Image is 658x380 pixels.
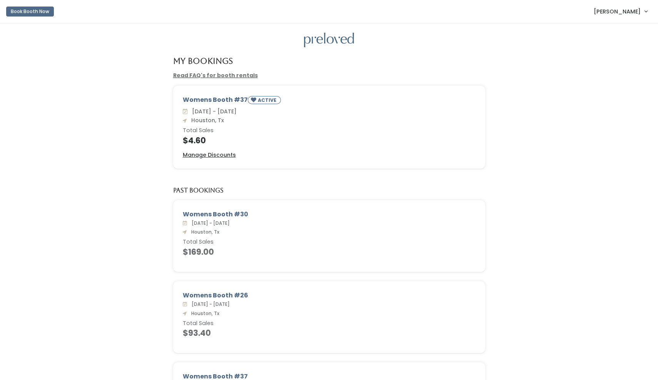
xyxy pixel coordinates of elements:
[183,136,476,145] h4: $4.60
[189,108,237,115] span: [DATE] - [DATE]
[188,116,224,124] span: Houston, Tx
[183,320,476,327] h6: Total Sales
[173,56,233,65] h4: My Bookings
[188,229,219,235] span: Houston, Tx
[594,7,641,16] span: [PERSON_NAME]
[304,33,354,48] img: preloved logo
[183,210,476,219] div: Womens Booth #30
[189,301,230,307] span: [DATE] - [DATE]
[183,239,476,245] h6: Total Sales
[6,3,54,20] a: Book Booth Now
[183,128,476,134] h6: Total Sales
[183,95,476,107] div: Womens Booth #37
[6,7,54,17] button: Book Booth Now
[188,310,219,317] span: Houston, Tx
[173,71,258,79] a: Read FAQ's for booth rentals
[183,291,476,300] div: Womens Booth #26
[183,329,476,337] h4: $93.40
[189,220,230,226] span: [DATE] - [DATE]
[183,151,236,159] a: Manage Discounts
[586,3,655,20] a: [PERSON_NAME]
[173,187,224,194] h5: Past Bookings
[183,247,476,256] h4: $169.00
[258,97,278,103] small: ACTIVE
